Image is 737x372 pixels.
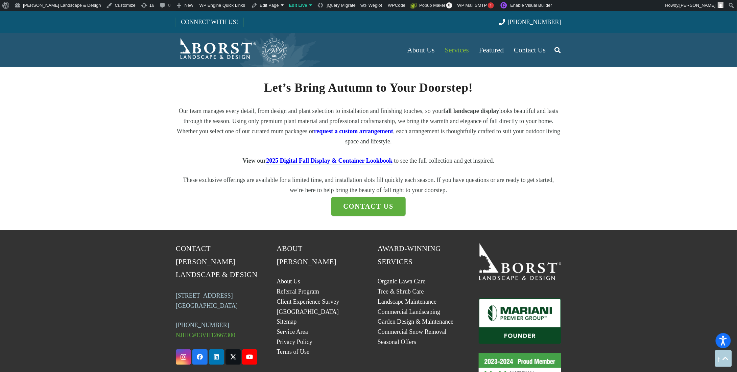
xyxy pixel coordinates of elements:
span: Contact Us [514,46,546,54]
span: About [PERSON_NAME] [277,245,337,266]
a: Services [440,33,474,67]
a: Contact Us [509,33,551,67]
a: 19BorstLandscape_Logo_W [479,242,562,280]
a: Landscape Maintenance [378,298,436,305]
strong: fall landscape display [444,108,499,114]
a: CONNECT WITH US! [176,14,243,30]
span: 0 [446,2,452,8]
a: Terms of Use [277,348,310,355]
a: Organic Lawn Care [378,278,426,285]
a: Mariani_Badge_Full_Founder [479,298,562,344]
p: to see the full collection and get inspired. [176,156,561,166]
a: Contact us [331,197,406,216]
a: Search [551,42,564,59]
a: Privacy Policy [277,339,313,345]
a: Referral Program [277,288,319,295]
span: Contact [PERSON_NAME] Landscape & Design [176,245,258,279]
span: NJHIC#13VH12667300 [176,332,235,339]
strong: Let’s Bring Autumn to Your Doorstep! [264,81,473,94]
a: X [225,349,241,365]
a: Borst-Logo [176,37,288,64]
a: [STREET_ADDRESS][GEOGRAPHIC_DATA] [176,292,238,309]
span: [PHONE_NUMBER] [508,19,561,25]
span: Award-Winning Services [378,245,441,266]
span: Services [445,46,469,54]
a: [GEOGRAPHIC_DATA] [277,308,339,315]
a: 2025 Digital Fall Display & Container Lookbook [266,157,393,164]
p: These exclusive offerings are available for a limited time, and installation slots fill quickly e... [176,175,561,195]
a: Sitemap [277,318,297,325]
a: Facebook [192,349,208,365]
a: About Us [277,278,301,285]
span: Featured [479,46,504,54]
p: Our team manages every detail, from design and plant selection to installation and finishing touc... [176,106,561,146]
a: Seasonal Offers [378,339,416,345]
a: Commercial Snow Removal [378,328,447,335]
a: Commercial Landscaping [378,308,440,315]
span: About Us [407,46,435,54]
a: Tree & Shrub Care [378,288,424,295]
strong: View our [243,157,393,164]
a: LinkedIn [209,349,224,365]
a: Back to top [715,350,732,367]
a: Instagram [176,349,191,365]
a: [PHONE_NUMBER] [499,19,561,25]
span: [PERSON_NAME] [680,3,716,8]
a: Service Area [277,328,308,335]
a: Featured [474,33,509,67]
a: request a custom arrangement [314,128,393,135]
a: [PHONE_NUMBER] [176,322,229,328]
a: YouTube [242,349,257,365]
a: About Us [402,33,440,67]
a: Garden Design & Maintenance [378,318,453,325]
span: ! [488,2,494,8]
a: Client Experience Survey [277,298,339,305]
